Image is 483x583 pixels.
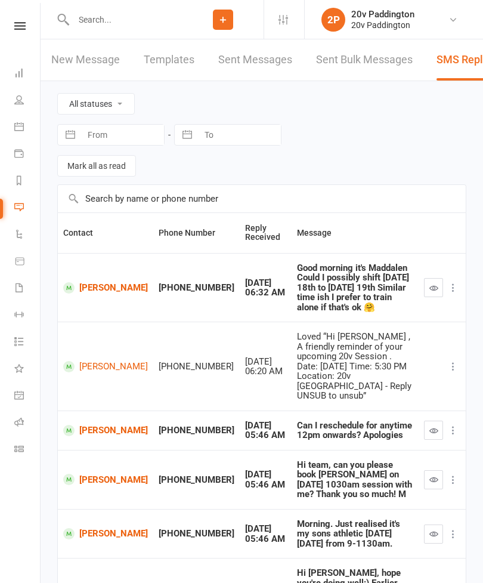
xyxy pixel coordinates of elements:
th: Reply Received [240,213,292,253]
div: [DATE] [245,524,286,534]
a: Calendar [14,115,41,141]
button: Mark all as read [57,155,136,177]
div: [PHONE_NUMBER] [159,283,234,293]
div: [PHONE_NUMBER] [159,362,234,372]
div: Loved “Hi [PERSON_NAME] , A friendly reminder of your upcoming 20v Session . Date: [DATE] Time: 5... [297,332,413,401]
div: Hi team, can you please book [PERSON_NAME] on [DATE] 1030am session with me? Thank you so much! M [297,460,413,499]
a: Roll call kiosk mode [14,410,41,437]
a: Payments [14,141,41,168]
a: [PERSON_NAME] [63,282,148,294]
div: [PHONE_NUMBER] [159,475,234,485]
div: 05:46 AM [245,534,286,544]
th: Message [292,213,419,253]
a: General attendance kiosk mode [14,383,41,410]
a: [PERSON_NAME] [63,425,148,436]
input: To [198,125,281,145]
input: Search... [70,11,182,28]
div: [DATE] [245,357,286,367]
a: Dashboard [14,61,41,88]
div: 2P [321,8,345,32]
a: [PERSON_NAME] [63,528,148,539]
a: Templates [144,39,194,81]
div: [DATE] [245,278,286,288]
div: 06:32 AM [245,288,286,298]
th: Phone Number [153,213,240,253]
a: People [14,88,41,115]
div: [PHONE_NUMBER] [159,529,234,539]
a: [PERSON_NAME] [63,474,148,485]
div: [PHONE_NUMBER] [159,425,234,436]
a: What's New [14,356,41,383]
input: Search by name or phone number [58,185,466,212]
a: [PERSON_NAME] [63,361,148,372]
div: 05:46 AM [245,480,286,490]
div: Can I reschedule for anytime 12pm onwards? Apologies [297,421,413,440]
div: 20v Paddington [351,9,414,20]
div: [DATE] [245,470,286,480]
a: Reports [14,168,41,195]
a: New Message [51,39,120,81]
a: Class kiosk mode [14,437,41,464]
div: [DATE] [245,421,286,431]
a: Sent Messages [218,39,292,81]
a: Sent Bulk Messages [316,39,413,81]
div: 20v Paddington [351,20,414,30]
input: From [81,125,164,145]
div: 05:46 AM [245,430,286,440]
div: Good morning it's Maddalen Could I possibly shift [DATE] 18th to [DATE] 19th Similar time ish I p... [297,263,413,313]
div: 06:20 AM [245,366,286,377]
div: Morning. Just realised it's my sons athletic [DATE] [DATE] from 9-1130am. [297,519,413,549]
th: Contact [58,213,153,253]
a: Product Sales [14,249,41,276]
